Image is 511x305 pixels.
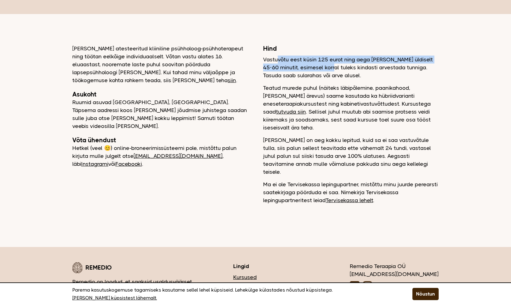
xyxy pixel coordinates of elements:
h2: Võta ühendust [72,136,248,144]
img: Remedio logo [72,262,82,273]
h2: Asukoht [72,90,248,98]
h2: Hind [263,45,439,53]
div: [EMAIL_ADDRESS][DOMAIN_NAME] [350,270,439,278]
a: tutvuda siin [276,109,306,115]
p: [PERSON_NAME] atesteeritud kliiniline psühholoog-psühhoterapeut ning töötan eelkõige individuaals... [72,45,248,84]
p: Hetkel (veel 😊) online-broneerimissüsteemi pole, mistõttu palun kirjuta mulle julgelt otse , läbi... [72,144,248,168]
div: Remedio [72,262,197,273]
img: Facebooki logo [350,281,360,291]
h3: Lingid [233,262,313,270]
p: [PERSON_NAME] on aeg kokku lepitud, kuid sa ei saa vastuvõtule tulla, siis palun sellest teavitad... [263,136,439,176]
p: Parema kasutuskogemuse tagamiseks kasutame sellel lehel küpsiseid. Lehekülge külastades nõustud k... [72,286,397,302]
p: Teatud murede puhul (näiteks läbipõlemine, paanikahood, [PERSON_NAME] ärevus) saame kasutada ka h... [263,84,439,132]
a: Facebooki [115,161,142,167]
a: Instagrami [81,161,108,167]
a: Tervisekassa lehelt [326,197,373,203]
a: Kursused [233,273,313,281]
div: Remedio Teraapia OÜ [350,262,439,293]
a: [EMAIL_ADDRESS][DOMAIN_NAME] [134,153,223,159]
a: siin [228,77,236,83]
button: Nõustun [412,288,439,300]
a: [PERSON_NAME] küpsistest lähemalt. [72,294,157,302]
p: Vastuvõtu eest küsin 125 eurot ning aega [PERSON_NAME] üldiselt 45-60 minutit, esimesel korral tu... [263,56,439,79]
img: Instagrammi logo [363,281,372,291]
p: Ruumid asuvad [GEOGRAPHIC_DATA], [GEOGRAPHIC_DATA]. Täpsema aadressi koos [PERSON_NAME] jõudmise ... [72,98,248,130]
p: Ma ei ole Tervisekassa lepingupartner, mistõttu minu juurde perearsti saatekirjaga pöörduda ei sa... [263,180,439,204]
